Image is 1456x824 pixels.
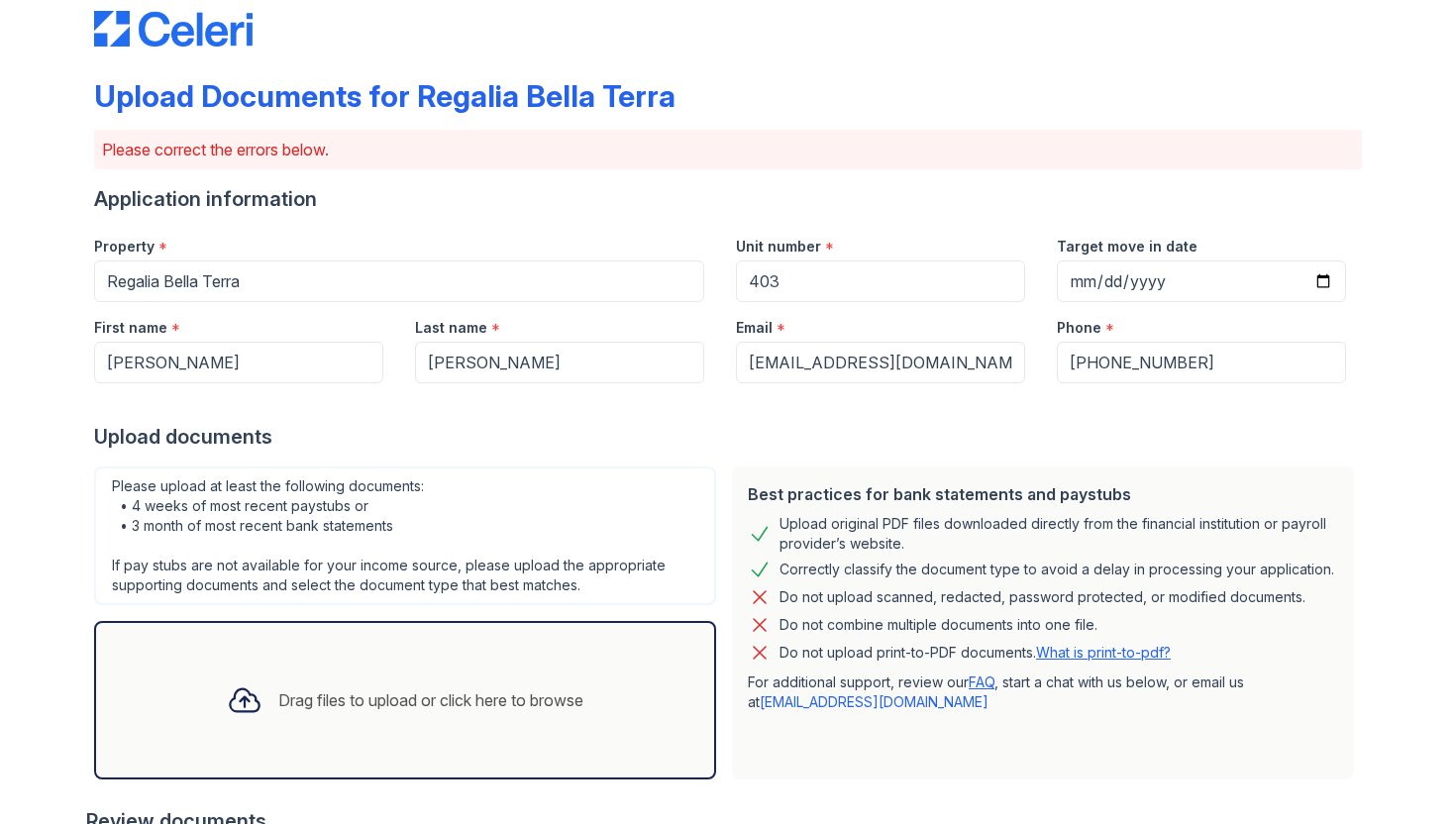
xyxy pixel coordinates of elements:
div: Do not combine multiple documents into one file. [780,613,1097,637]
label: Last name [415,318,487,338]
div: Upload original PDF files downloaded directly from the financial institution or payroll provider’... [780,514,1338,554]
img: CE_Logo_Blue-a8612792a0a2168367f1c8372b55b34899dd931a85d93a1a3d3e32e68fde9ad4.png [94,11,253,47]
label: Unit number [736,237,821,257]
a: [EMAIL_ADDRESS][DOMAIN_NAME] [760,693,988,710]
p: For additional support, review our , start a chat with us below, or email us at [748,672,1338,712]
label: Email [736,318,773,338]
p: Do not upload print-to-PDF documents. [780,643,1171,663]
a: FAQ [969,673,994,690]
div: Upload Documents for Regalia Bella Terra [94,78,676,114]
div: Upload documents [94,423,1362,451]
div: Correctly classify the document type to avoid a delay in processing your application. [780,558,1334,581]
div: Do not upload scanned, redacted, password protected, or modified documents. [780,585,1305,609]
label: Target move in date [1057,237,1197,257]
div: Please upload at least the following documents: • 4 weeks of most recent paystubs or • 3 month of... [94,466,716,605]
div: Best practices for bank statements and paystubs [748,482,1338,506]
label: First name [94,318,167,338]
a: What is print-to-pdf? [1036,644,1171,661]
label: Property [94,237,155,257]
div: Drag files to upload or click here to browse [278,688,583,712]
p: Please correct the errors below. [102,138,1354,161]
label: Phone [1057,318,1101,338]
div: Application information [94,185,1362,213]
